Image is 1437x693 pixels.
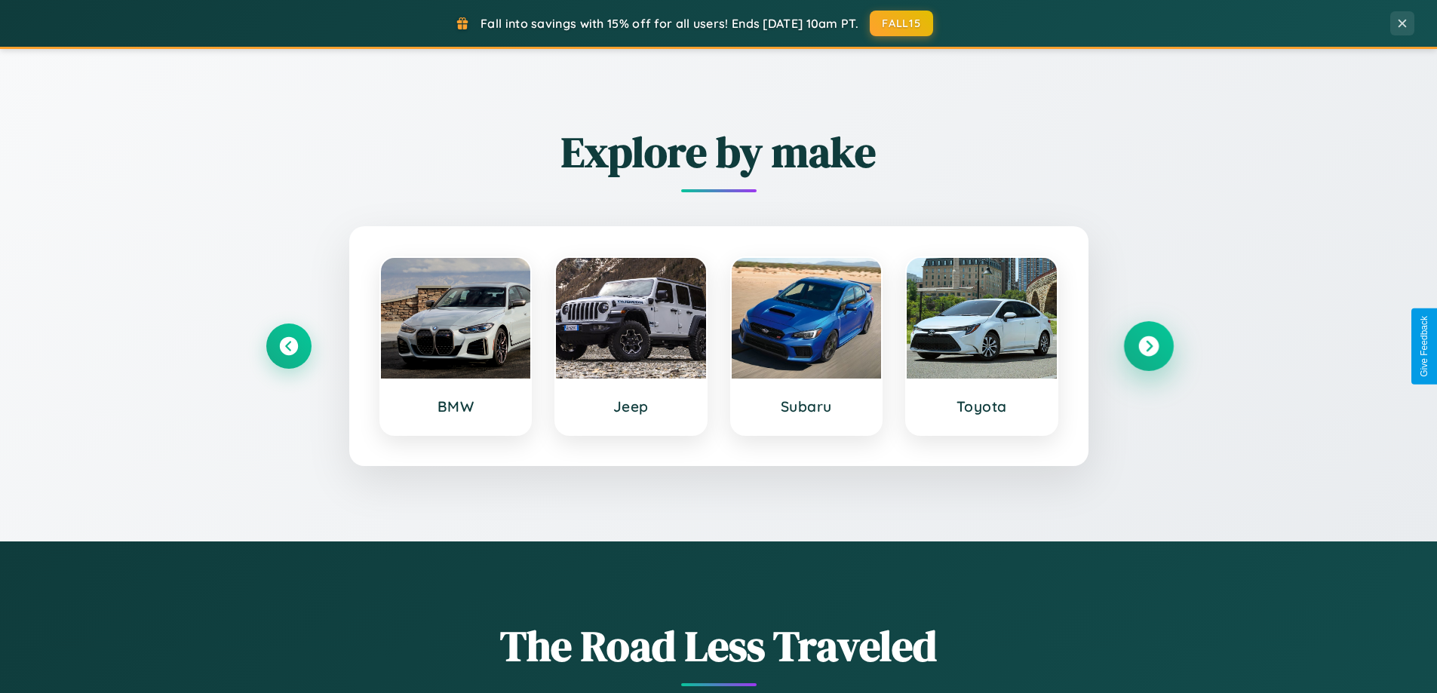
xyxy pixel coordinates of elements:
[1419,316,1429,377] div: Give Feedback
[571,397,691,415] h3: Jeep
[870,11,933,36] button: FALL15
[747,397,867,415] h3: Subaru
[266,123,1171,181] h2: Explore by make
[266,617,1171,675] h1: The Road Less Traveled
[922,397,1042,415] h3: Toyota
[396,397,516,415] h3: BMW
[481,16,858,31] span: Fall into savings with 15% off for all users! Ends [DATE] 10am PT.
